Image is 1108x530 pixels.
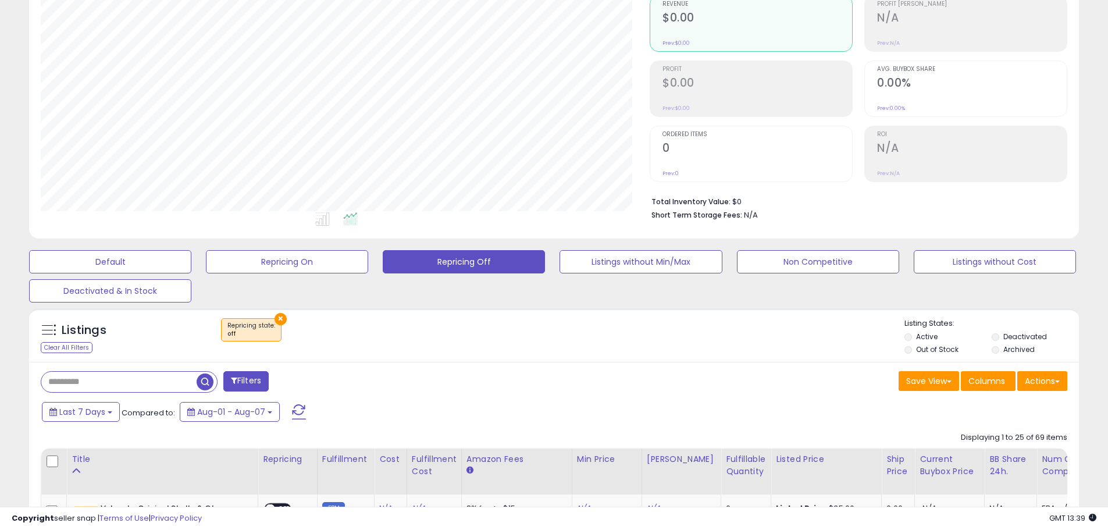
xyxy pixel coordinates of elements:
button: Save View [899,371,959,391]
small: Amazon Fees. [466,465,473,476]
label: Archived [1003,344,1035,354]
label: Out of Stock [916,344,959,354]
b: Short Term Storage Fees: [651,210,742,220]
span: 2025-08-15 13:39 GMT [1049,513,1096,524]
button: Repricing On [206,250,368,273]
button: Aug-01 - Aug-07 [180,402,280,422]
button: Filters [223,371,269,392]
a: Terms of Use [99,513,149,524]
b: Total Inventory Value: [651,197,731,207]
a: Privacy Policy [151,513,202,524]
span: Repricing state : [227,321,275,339]
p: Listing States: [904,318,1079,329]
span: ROI [877,131,1067,138]
small: Prev: $0.00 [662,40,690,47]
div: Fulfillment Cost [412,453,457,478]
h2: $0.00 [662,76,852,92]
div: Listed Price [776,453,877,465]
div: Fulfillable Quantity [726,453,766,478]
div: off [227,330,275,338]
strong: Copyright [12,513,54,524]
div: Displaying 1 to 25 of 69 items [961,432,1067,443]
div: [PERSON_NAME] [647,453,716,465]
small: Prev: 0.00% [877,105,905,112]
div: Fulfillment [322,453,369,465]
h2: N/A [877,141,1067,157]
div: Ship Price [886,453,910,478]
div: Repricing [263,453,312,465]
span: Profit [662,66,852,73]
div: Min Price [577,453,637,465]
div: Cost [379,453,402,465]
div: Title [72,453,253,465]
span: Aug-01 - Aug-07 [197,406,265,418]
span: Avg. Buybox Share [877,66,1067,73]
h2: N/A [877,11,1067,27]
button: Repricing Off [383,250,545,273]
span: Last 7 Days [59,406,105,418]
div: BB Share 24h. [989,453,1032,478]
span: N/A [744,209,758,220]
button: Listings without Cost [914,250,1076,273]
small: Prev: N/A [877,40,900,47]
span: Compared to: [122,407,175,418]
span: Profit [PERSON_NAME] [877,1,1067,8]
span: Revenue [662,1,852,8]
div: Num of Comp. [1042,453,1084,478]
button: Non Competitive [737,250,899,273]
span: Columns [968,375,1005,387]
span: Ordered Items [662,131,852,138]
li: $0 [651,194,1059,208]
div: Clear All Filters [41,342,92,353]
h5: Listings [62,322,106,339]
button: Listings without Min/Max [560,250,722,273]
div: Amazon Fees [466,453,567,465]
small: Prev: N/A [877,170,900,177]
button: Last 7 Days [42,402,120,422]
div: seller snap | | [12,513,202,524]
button: Deactivated & In Stock [29,279,191,303]
label: Active [916,332,938,342]
button: × [275,313,287,325]
h2: 0.00% [877,76,1067,92]
h2: $0.00 [662,11,852,27]
small: Prev: $0.00 [662,105,690,112]
h2: 0 [662,141,852,157]
button: Default [29,250,191,273]
button: Columns [961,371,1016,391]
small: Prev: 0 [662,170,679,177]
button: Actions [1017,371,1067,391]
div: Current Buybox Price [920,453,979,478]
label: Deactivated [1003,332,1047,342]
